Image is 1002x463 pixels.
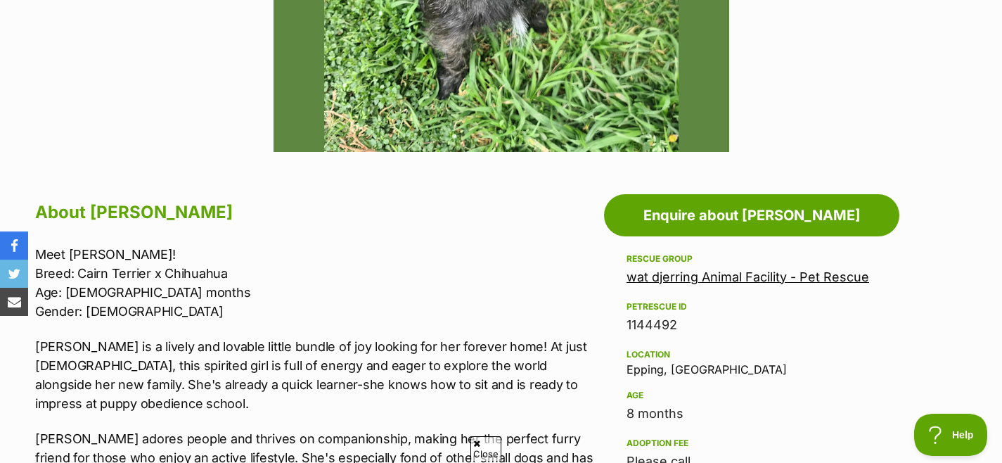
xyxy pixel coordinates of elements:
[35,245,597,321] p: Meet [PERSON_NAME]! Breed: Cairn Terrier x Chihuahua Age: [DEMOGRAPHIC_DATA] months Gender: [DEMO...
[627,301,877,312] div: PetRescue ID
[627,315,877,335] div: 1144492
[35,197,597,228] h2: About [PERSON_NAME]
[470,436,501,461] span: Close
[604,194,899,236] a: Enquire about [PERSON_NAME]
[627,269,869,284] a: wat djerring Animal Facility - Pet Rescue
[35,337,597,413] p: [PERSON_NAME] is a lively and lovable little bundle of joy looking for her forever home! At just ...
[914,414,988,456] iframe: Help Scout Beacon - Open
[627,346,877,376] div: Epping, [GEOGRAPHIC_DATA]
[627,253,877,265] div: Rescue group
[627,349,877,360] div: Location
[627,404,877,424] div: 8 months
[627,438,877,449] div: Adoption fee
[627,390,877,401] div: Age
